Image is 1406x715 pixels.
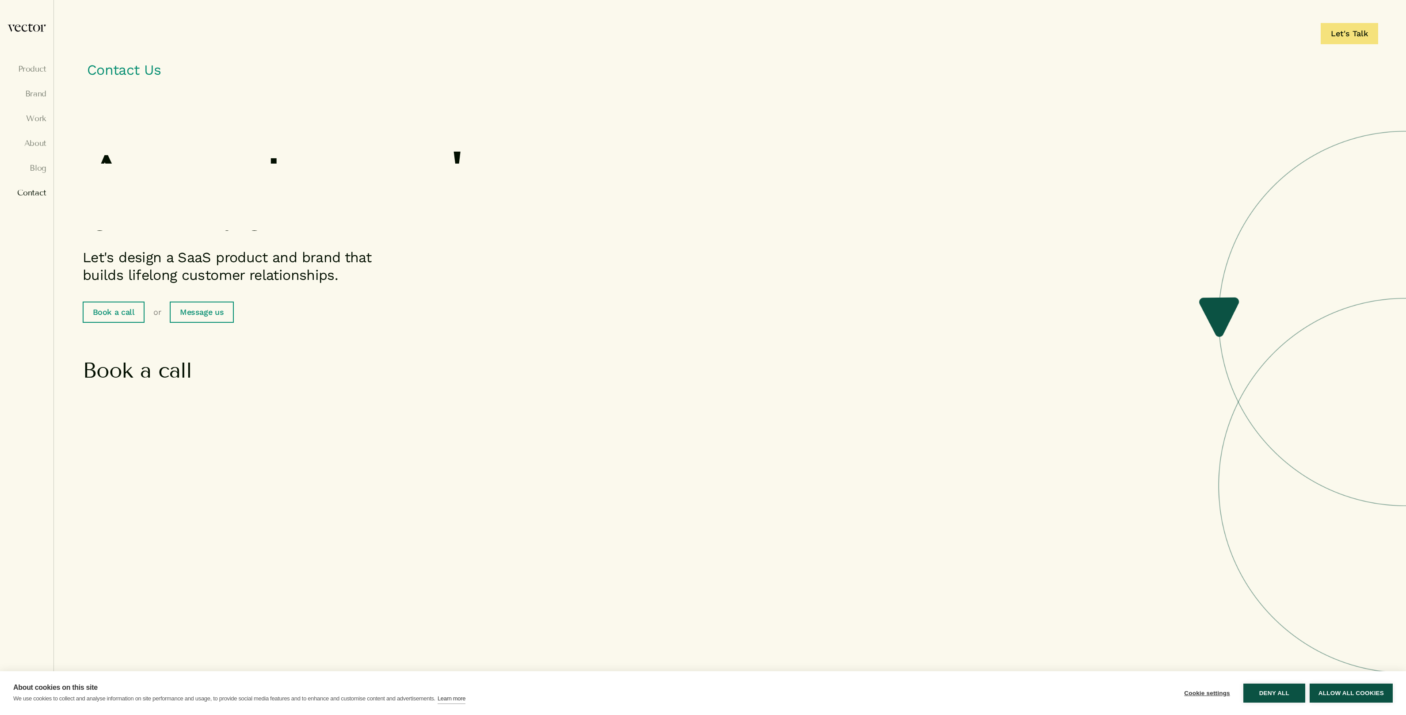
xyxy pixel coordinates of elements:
a: Product [7,65,46,73]
a: Blog [7,164,46,172]
a: Learn more [438,694,465,704]
iframe: Select a Date & Time - Calendly [83,401,613,710]
strong: About cookies on this site [13,684,98,691]
span: life [198,222,300,289]
a: Book a call [83,302,145,323]
a: Contact [7,188,46,197]
a: Work [7,114,46,123]
a: Brand [7,89,46,98]
p: Let's design a SaaS product and brand that builds lifelong customer relationships. [83,249,383,284]
button: Deny all [1243,684,1305,703]
a: About [7,139,46,148]
span: for [83,222,174,289]
a: Let's Talk [1321,23,1378,44]
span: or [153,307,161,317]
button: Allow all cookies [1310,684,1393,703]
a: Message us [170,302,233,323]
h2: Book a call [83,358,613,383]
button: Cookie settings [1175,684,1239,703]
h1: Contact Us [83,57,1377,88]
p: We use cookies to collect and analyse information on site performance and usage, to provide socia... [13,695,435,702]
